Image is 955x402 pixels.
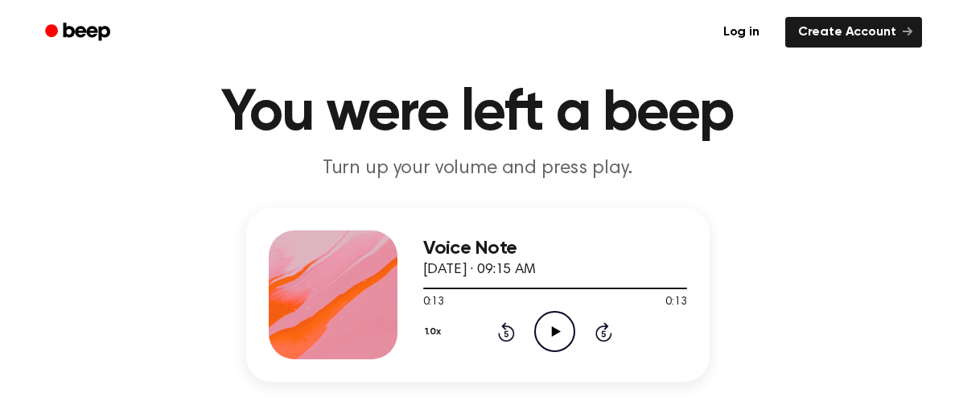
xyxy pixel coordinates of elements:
[169,155,787,182] p: Turn up your volume and press play.
[34,17,125,48] a: Beep
[665,294,686,311] span: 0:13
[423,263,536,277] span: [DATE] · 09:15 AM
[707,14,776,51] a: Log in
[423,238,687,259] h3: Voice Note
[785,17,922,48] a: Create Account
[423,294,444,311] span: 0:13
[423,318,447,346] button: 1.0x
[66,85,890,143] h1: You were left a beep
